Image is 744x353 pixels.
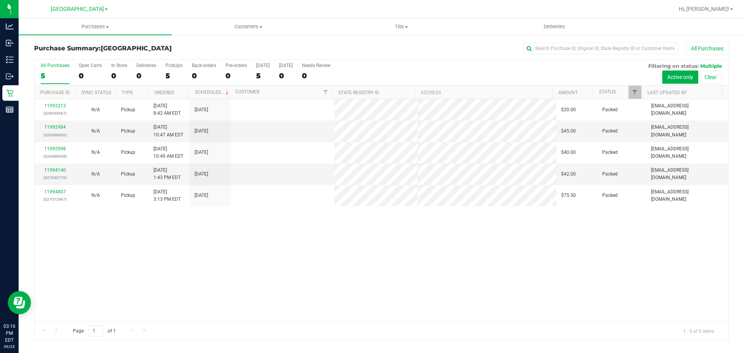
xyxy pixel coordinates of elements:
[602,192,618,199] span: Packed
[648,63,699,69] span: Filtering on status:
[81,90,111,95] a: Sync Status
[651,188,723,203] span: [EMAIL_ADDRESS][DOMAIN_NAME]
[279,71,293,80] div: 0
[121,127,135,135] span: Pickup
[602,149,618,156] span: Packed
[6,89,14,97] inline-svg: Retail
[195,170,208,178] span: [DATE]
[41,63,69,68] div: All Purchases
[44,167,66,173] a: 11994140
[561,149,576,156] span: $40.00
[51,6,104,12] span: [GEOGRAPHIC_DATA]
[154,90,174,95] a: Ordered
[121,170,135,178] span: Pickup
[325,23,477,30] span: Tills
[6,56,14,64] inline-svg: Inventory
[91,107,100,112] span: Not Applicable
[89,325,103,337] input: 1
[302,71,331,80] div: 0
[195,90,230,95] a: Scheduled
[651,145,723,160] span: [EMAIL_ADDRESS][DOMAIN_NAME]
[6,39,14,47] inline-svg: Inbound
[39,153,71,160] p: (326988938)
[561,127,576,135] span: $45.00
[6,106,14,114] inline-svg: Reports
[41,71,69,80] div: 5
[91,170,100,178] button: N/A
[279,63,293,68] div: [DATE]
[195,127,208,135] span: [DATE]
[651,124,723,138] span: [EMAIL_ADDRESS][DOMAIN_NAME]
[679,6,729,12] span: Hi, [PERSON_NAME]!
[599,89,616,95] a: Status
[561,106,576,114] span: $20.00
[651,102,723,117] span: [EMAIL_ADDRESS][DOMAIN_NAME]
[3,344,15,350] p: 09/23
[165,63,183,68] div: PickUps
[6,22,14,30] inline-svg: Analytics
[662,71,698,84] button: Active only
[136,63,156,68] div: Deliveries
[235,89,259,95] a: Customer
[79,63,102,68] div: Open Carts
[44,189,66,195] a: 11994807
[602,170,618,178] span: Packed
[561,192,576,199] span: $75.50
[153,188,181,203] span: [DATE] 3:13 PM EDT
[256,71,270,80] div: 5
[122,90,133,95] a: Type
[91,192,100,199] button: N/A
[338,90,379,95] a: State Registry ID
[44,146,66,152] a: 11992998
[6,72,14,80] inline-svg: Outbound
[91,193,100,198] span: Not Applicable
[602,127,618,135] span: Packed
[195,149,208,156] span: [DATE]
[8,291,31,314] iframe: Resource center
[195,106,208,114] span: [DATE]
[699,71,722,84] button: Clear
[66,325,122,337] span: Page of 1
[226,63,247,68] div: Pre-orders
[226,71,247,80] div: 0
[3,323,15,344] p: 03:16 PM EDT
[19,19,172,35] a: Purchases
[91,128,100,134] span: Not Applicable
[79,71,102,80] div: 0
[39,174,71,181] p: (327039770)
[561,170,576,178] span: $42.00
[44,103,66,108] a: 11992213
[192,71,216,80] div: 0
[39,131,71,139] p: (326988600)
[602,106,618,114] span: Packed
[136,71,156,80] div: 0
[91,150,100,155] span: Not Applicable
[478,19,631,35] a: Deliveries
[121,192,135,199] span: Pickup
[677,325,720,337] span: 1 - 5 of 5 items
[101,45,172,52] span: [GEOGRAPHIC_DATA]
[111,63,127,68] div: In Store
[19,23,172,30] span: Purchases
[153,124,183,138] span: [DATE] 10:47 AM EDT
[319,86,332,99] a: Filter
[195,192,208,199] span: [DATE]
[91,149,100,156] button: N/A
[91,171,100,177] span: Not Applicable
[111,71,127,80] div: 0
[533,23,575,30] span: Deliveries
[651,167,723,181] span: [EMAIL_ADDRESS][DOMAIN_NAME]
[34,45,265,52] h3: Purchase Summary:
[325,19,478,35] a: Tills
[648,90,687,95] a: Last Updated By
[629,86,641,99] a: Filter
[302,63,331,68] div: Needs Review
[44,124,66,130] a: 11992984
[121,149,135,156] span: Pickup
[39,196,71,203] p: (327072967)
[153,167,181,181] span: [DATE] 1:43 PM EDT
[40,90,70,95] a: Purchase ID
[700,63,722,69] span: Multiple
[153,145,183,160] span: [DATE] 10:49 AM EDT
[121,106,135,114] span: Pickup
